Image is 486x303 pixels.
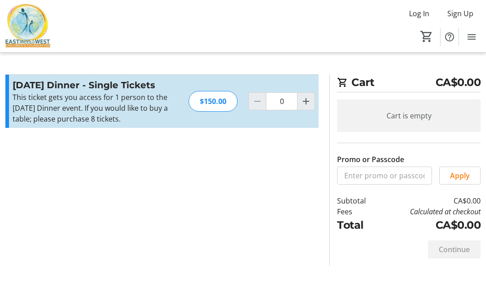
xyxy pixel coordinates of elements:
button: Apply [439,167,481,185]
td: Fees [337,206,378,217]
h3: [DATE] Dinner - Single Tickets [13,78,178,92]
td: CA$0.00 [378,217,481,233]
td: Total [337,217,378,233]
button: Menu [463,28,481,46]
input: Diwali Dinner - Single Tickets Quantity [266,92,297,110]
span: Sign Up [447,8,473,19]
span: Log In [409,8,429,19]
button: Increment by one [297,93,315,110]
td: CA$0.00 [378,195,481,206]
span: CA$0.00 [436,74,481,90]
td: Subtotal [337,195,378,206]
input: Enter promo or passcode [337,167,432,185]
h2: Cart [337,74,481,92]
span: Apply [450,170,470,181]
button: Help [441,28,459,46]
div: This ticket gets you access for 1 person to the [DATE] Dinner event. If you would like to buy a t... [13,92,178,124]
div: $150.00 [189,91,238,112]
td: Calculated at checkout [378,206,481,217]
button: Cart [418,28,435,45]
img: East Meets West Children's Foundation's Logo [5,4,50,49]
div: Cart is empty [337,99,481,132]
button: Log In [402,6,436,21]
label: Promo or Passcode [337,154,404,165]
button: Sign Up [440,6,481,21]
